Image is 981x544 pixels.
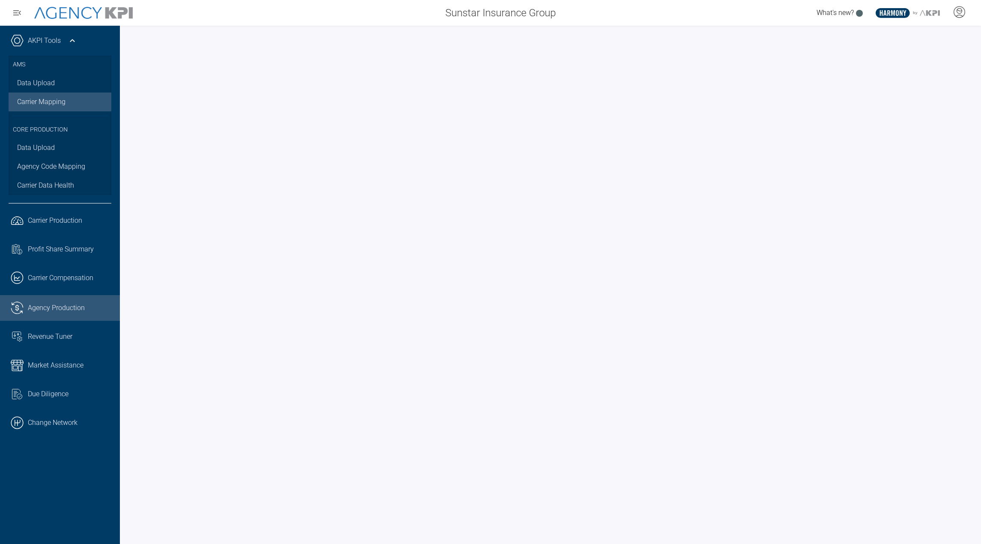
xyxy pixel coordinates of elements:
a: Data Upload [9,138,111,157]
span: Revenue Tuner [28,332,72,342]
span: Market Assistance [28,360,83,371]
a: Carrier Mapping [9,93,111,111]
span: Carrier Data Health [17,180,74,191]
a: Carrier Data Health [9,176,111,195]
span: Due Diligence [28,389,69,399]
h3: Core Production [13,116,107,139]
a: Data Upload [9,74,111,93]
span: Carrier Production [28,215,82,226]
span: What's new? [817,9,854,17]
h3: AMS [13,56,107,74]
span: Sunstar Insurance Group [445,5,556,21]
span: Agency Production [28,303,85,313]
span: Carrier Compensation [28,273,93,283]
img: AgencyKPI [34,7,133,19]
a: AKPI Tools [28,36,61,46]
span: Profit Share Summary [28,244,94,254]
a: Agency Code Mapping [9,157,111,176]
